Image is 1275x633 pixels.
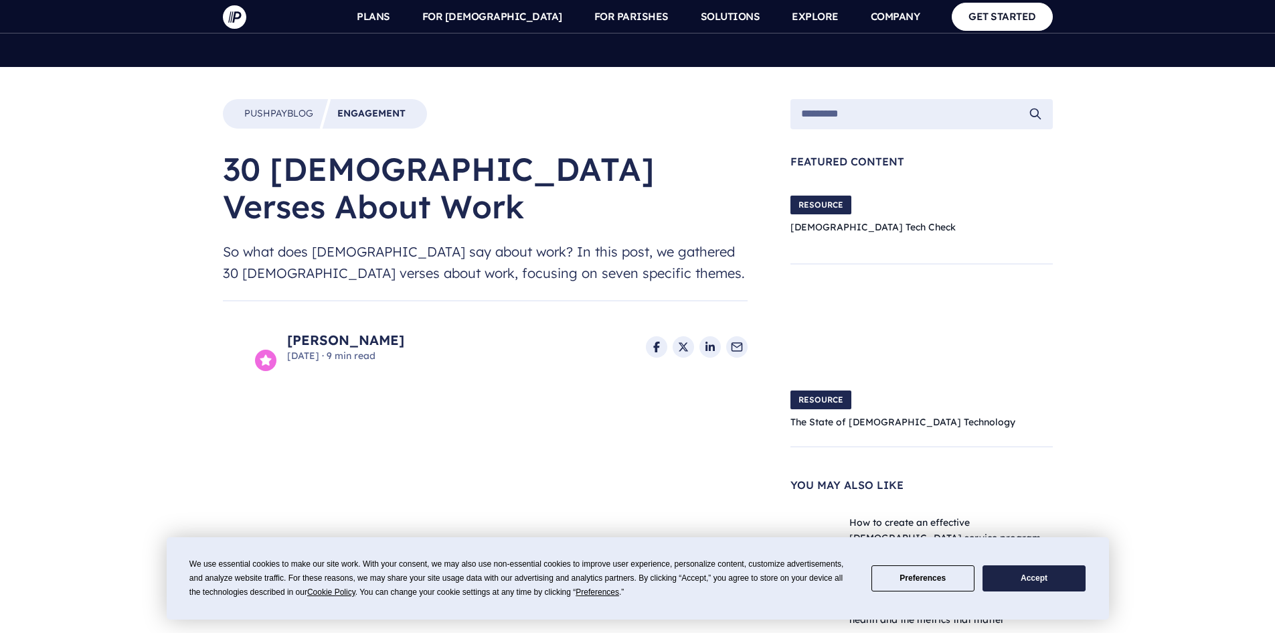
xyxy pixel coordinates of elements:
[673,336,694,358] a: Share on X
[790,196,851,214] span: RESOURCE
[790,416,1015,428] a: The State of [DEMOGRAPHIC_DATA] Technology
[244,107,287,119] span: Pushpay
[167,537,1109,620] div: Cookie Consent Prompt
[849,516,1041,544] a: How to create an effective [DEMOGRAPHIC_DATA] service program
[849,598,1031,626] a: Understanding [DEMOGRAPHIC_DATA] health and the metrics that matter
[726,336,748,358] a: Share via Email
[244,107,313,121] a: PushpayBlog
[307,587,355,597] span: Cookie Policy
[576,587,619,597] span: Preferences
[790,156,1053,167] span: Featured Content
[223,323,271,371] img: Sarah Long
[646,336,667,358] a: Share on Facebook
[287,350,404,363] span: [DATE] 9 min read
[790,391,851,409] span: RESOURCE
[223,241,748,284] span: So what does [DEMOGRAPHIC_DATA] say about work? In this post, we gathered 30 [DEMOGRAPHIC_DATA] v...
[699,336,721,358] a: Share on LinkedIn
[871,565,974,591] button: Preferences
[337,107,406,121] a: Engagement
[189,557,855,600] div: We use essential cookies to make our site work. With your consent, we may also use non-essential ...
[989,183,1053,247] img: Church Tech Check Blog Hero Image
[287,331,404,350] a: [PERSON_NAME]
[983,565,1086,591] button: Accept
[790,480,1053,490] span: You May Also Like
[322,350,324,362] span: ·
[790,221,956,233] a: [DEMOGRAPHIC_DATA] Tech Check
[223,150,748,225] h1: 30 [DEMOGRAPHIC_DATA] Verses About Work
[952,3,1053,30] a: GET STARTED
